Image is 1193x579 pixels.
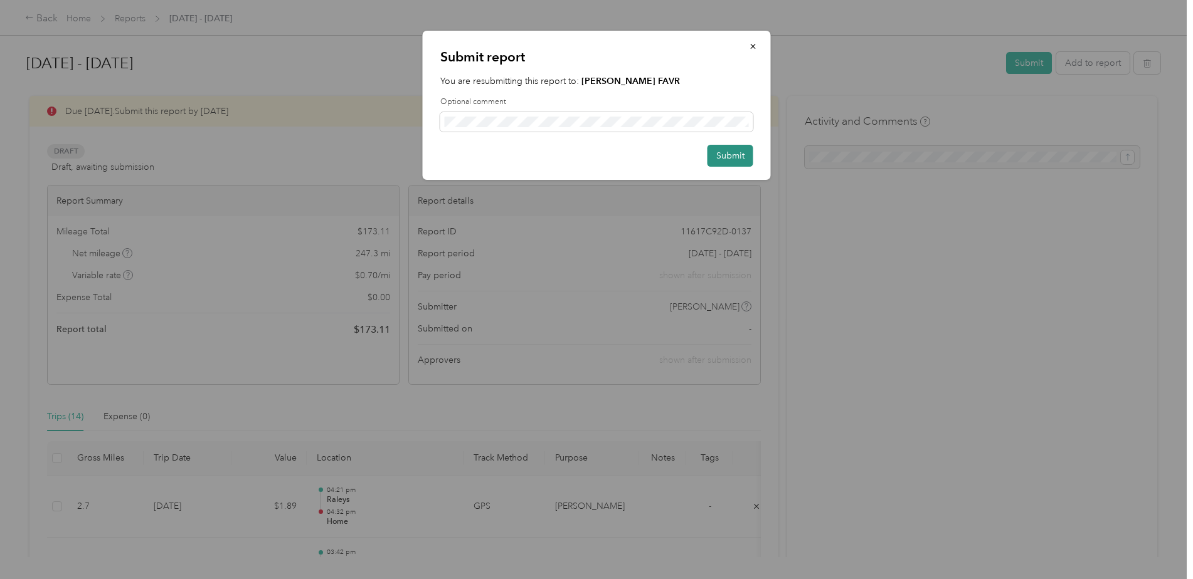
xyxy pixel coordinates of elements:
label: Optional comment [440,96,753,108]
iframe: Everlance-gr Chat Button Frame [1123,509,1193,579]
p: Submit report [440,48,753,66]
strong: [PERSON_NAME] FAVR [581,76,680,86]
button: Submit [708,145,753,167]
p: You are resubmitting this report to: [440,75,753,88]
